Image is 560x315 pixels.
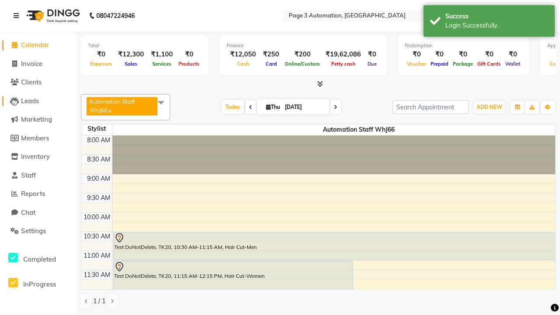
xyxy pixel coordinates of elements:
a: Invoice [2,59,74,69]
div: ₹200 [283,49,322,59]
div: ₹0 [503,49,522,59]
button: ADD NEW [474,101,504,113]
div: ₹12,050 [227,49,259,59]
div: Finance [227,42,380,49]
span: Prepaid [428,61,451,67]
span: Clients [21,78,42,86]
div: 11:00 AM [82,251,112,260]
input: 2025-10-02 [282,101,326,114]
b: 08047224946 [96,3,135,28]
div: Test DoNotDelete, TK20, 11:15 AM-12:15 PM, Hair Cut-Women [114,261,353,298]
span: Voucher [405,61,428,67]
span: Reports [21,189,45,198]
div: ₹0 [405,49,428,59]
div: ₹250 [259,49,283,59]
a: Staff [2,171,74,181]
span: Chat [21,208,35,217]
span: Today [222,100,244,114]
span: 1 / 1 [93,297,105,306]
div: 9:30 AM [85,193,112,203]
span: Leads [21,97,39,105]
span: Due [365,61,379,67]
div: Stylist [81,124,112,133]
div: ₹1,100 [147,49,176,59]
div: ₹0 [176,49,202,59]
a: Chat [2,208,74,218]
span: Cash [235,61,252,67]
span: Online/Custom [283,61,322,67]
span: Completed [23,255,56,263]
div: ₹0 [428,49,451,59]
span: Gift Cards [475,61,503,67]
span: Marketing [21,115,52,123]
div: ₹0 [88,49,115,59]
a: Calendar [2,40,74,50]
img: logo [22,3,82,28]
div: Login Successfully. [445,21,548,30]
div: ₹0 [475,49,503,59]
a: Settings [2,226,74,236]
span: Expenses [88,61,115,67]
span: Settings [21,227,46,235]
div: Total [88,42,202,49]
span: Services [150,61,174,67]
span: Package [451,61,475,67]
div: 11:30 AM [82,270,112,280]
a: Leads [2,96,74,106]
span: Staff [21,171,36,179]
a: x [108,107,112,114]
span: Wallet [503,61,522,67]
a: Members [2,133,74,143]
span: Calendar [21,41,49,49]
a: Clients [2,77,74,87]
span: Card [263,61,279,67]
div: ₹19,62,086 [322,49,364,59]
div: 10:00 AM [82,213,112,222]
div: 10:30 AM [82,232,112,241]
div: ₹0 [451,49,475,59]
span: Thu [264,104,282,110]
span: InProgress [23,280,56,288]
div: 8:30 AM [85,155,112,164]
a: Marketing [2,115,74,125]
span: Products [176,61,202,67]
span: ADD NEW [476,104,502,110]
span: Sales [122,61,140,67]
span: Members [21,134,49,142]
div: Success [445,12,548,21]
span: Automation Staff WhJ66 [89,98,135,114]
span: Petty cash [329,61,358,67]
span: Inventory [21,152,50,161]
div: 9:00 AM [85,174,112,183]
div: ₹12,300 [115,49,147,59]
div: Redemption [405,42,522,49]
a: Inventory [2,152,74,162]
div: 8:00 AM [85,136,112,145]
a: Reports [2,189,74,199]
span: Invoice [21,59,42,68]
input: Search Appointment [392,100,469,114]
div: ₹0 [364,49,380,59]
